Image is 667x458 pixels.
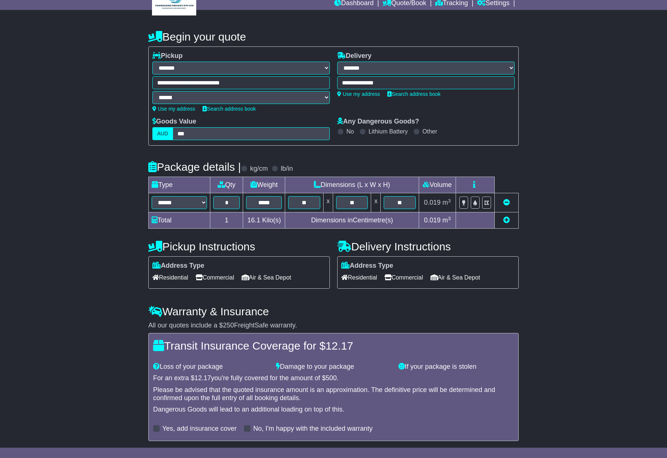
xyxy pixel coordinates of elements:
td: Kilo(s) [243,212,285,229]
td: Qty [210,177,243,193]
a: Search address book [387,91,440,97]
label: Any Dangerous Goods? [337,118,419,126]
span: Commercial [196,272,234,283]
div: All our quotes include a $ FreightSafe warranty. [148,322,519,330]
span: Residential [341,272,377,283]
div: Damage to your package [272,363,395,371]
span: 500 [326,374,337,382]
a: Remove this item [503,199,510,206]
span: Air & Sea Depot [431,272,480,283]
td: x [371,193,381,212]
span: 12.17 [325,340,353,352]
sup: 3 [448,198,451,204]
td: Type [149,177,210,193]
span: m [442,199,451,206]
label: Lithium Battery [369,128,408,135]
a: Use my address [337,91,380,97]
h4: Pickup Instructions [148,240,330,253]
label: Address Type [341,262,393,270]
span: 250 [223,322,234,329]
span: 16.1 [247,216,260,224]
span: 12.17 [194,374,211,382]
label: Pickup [152,52,183,60]
h4: Warranty & Insurance [148,305,519,318]
span: m [442,216,451,224]
h4: Begin your quote [148,31,519,43]
div: Dangerous Goods will lead to an additional loading on top of this. [153,406,514,414]
div: For an extra $ you're fully covered for the amount of $ . [153,374,514,382]
label: Address Type [152,262,204,270]
label: No [346,128,354,135]
label: Delivery [337,52,371,60]
div: If your package is stolen [395,363,518,371]
td: Volume [419,177,456,193]
h4: Delivery Instructions [337,240,519,253]
label: kg/cm [250,165,268,173]
span: Residential [152,272,188,283]
td: Total [149,212,210,229]
h4: Transit Insurance Coverage for $ [153,340,514,352]
a: Use my address [152,106,195,112]
a: Add new item [503,216,510,224]
div: Please be advised that the quoted insurance amount is an approximation. The definitive price will... [153,386,514,402]
label: Goods Value [152,118,196,126]
label: Other [422,128,437,135]
td: 1 [210,212,243,229]
label: Yes, add insurance cover [162,425,236,433]
h4: Package details | [148,161,241,173]
label: No, I'm happy with the included warranty [253,425,373,433]
div: Loss of your package [149,363,272,371]
span: 0.019 [424,199,440,206]
span: Commercial [384,272,423,283]
span: Air & Sea Depot [242,272,291,283]
td: x [323,193,333,212]
label: lb/in [281,165,293,173]
td: Dimensions (L x W x H) [285,177,419,193]
sup: 3 [448,216,451,221]
a: Search address book [203,106,256,112]
td: Dimensions in Centimetre(s) [285,212,419,229]
span: 0.019 [424,216,440,224]
td: Weight [243,177,285,193]
label: AUD [152,127,173,140]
